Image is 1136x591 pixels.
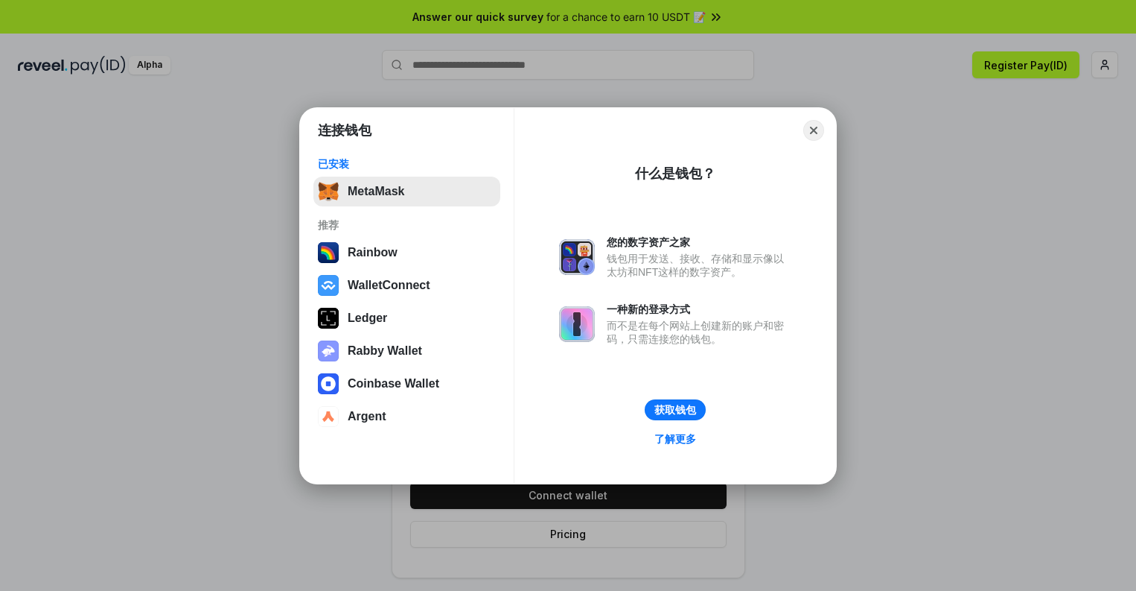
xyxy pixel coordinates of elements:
div: WalletConnect [348,279,430,292]
img: svg+xml,%3Csvg%20width%3D%2228%22%20height%3D%2228%22%20viewBox%3D%220%200%2028%2028%22%20fill%3D... [318,373,339,394]
img: svg+xml,%3Csvg%20xmlns%3D%22http%3A%2F%2Fwww.w3.org%2F2000%2Fsvg%22%20fill%3D%22none%22%20viewBox... [559,306,595,342]
button: Close [803,120,824,141]
img: svg+xml,%3Csvg%20width%3D%22120%22%20height%3D%22120%22%20viewBox%3D%220%200%20120%20120%22%20fil... [318,242,339,263]
div: 什么是钱包？ [635,165,715,183]
div: Rabby Wallet [348,344,422,358]
div: 您的数字资产之家 [607,236,791,249]
img: svg+xml,%3Csvg%20xmlns%3D%22http%3A%2F%2Fwww.w3.org%2F2000%2Fsvg%22%20fill%3D%22none%22%20viewBox... [318,341,339,361]
button: Rainbow [313,238,500,268]
div: Rainbow [348,246,398,259]
img: svg+xml,%3Csvg%20width%3D%2228%22%20height%3D%2228%22%20viewBox%3D%220%200%2028%2028%22%20fill%3D... [318,406,339,427]
button: MetaMask [313,177,500,206]
div: MetaMask [348,185,404,198]
img: svg+xml,%3Csvg%20fill%3D%22none%22%20height%3D%2233%22%20viewBox%3D%220%200%2035%2033%22%20width%... [318,181,339,202]
div: 已安装 [318,157,496,171]
div: 了解更多 [654,432,696,446]
h1: 连接钱包 [318,121,371,139]
button: Rabby Wallet [313,336,500,366]
button: Ledger [313,303,500,333]
a: 了解更多 [645,429,705,449]
button: Argent [313,402,500,432]
div: 获取钱包 [654,403,696,417]
img: svg+xml,%3Csvg%20xmlns%3D%22http%3A%2F%2Fwww.w3.org%2F2000%2Fsvg%22%20width%3D%2228%22%20height%3... [318,308,339,329]
div: Ledger [348,312,387,325]
div: Coinbase Wallet [348,377,439,391]
div: 而不是在每个网站上创建新的账户和密码，只需连接您的钱包。 [607,319,791,346]
button: WalletConnect [313,271,500,300]
div: Argent [348,410,386,423]
img: svg+xml,%3Csvg%20xmlns%3D%22http%3A%2F%2Fwww.w3.org%2F2000%2Fsvg%22%20fill%3D%22none%22%20viewBox... [559,239,595,275]
img: svg+xml,%3Csvg%20width%3D%2228%22%20height%3D%2228%22%20viewBox%3D%220%200%2028%2028%22%20fill%3D... [318,275,339,296]
button: 获取钱包 [645,399,706,420]
div: 推荐 [318,218,496,232]
button: Coinbase Wallet [313,369,500,399]
div: 一种新的登录方式 [607,303,791,316]
div: 钱包用于发送、接收、存储和显示像以太坊和NFT这样的数字资产。 [607,252,791,279]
